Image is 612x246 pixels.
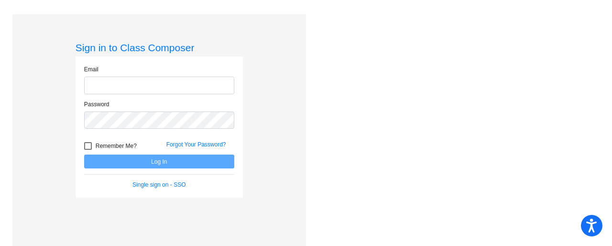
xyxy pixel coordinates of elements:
[96,140,137,152] span: Remember Me?
[84,65,98,74] label: Email
[166,141,226,148] a: Forgot Your Password?
[84,155,234,168] button: Log In
[76,42,243,54] h3: Sign in to Class Composer
[84,100,109,109] label: Password
[132,181,186,188] a: Single sign on - SSO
